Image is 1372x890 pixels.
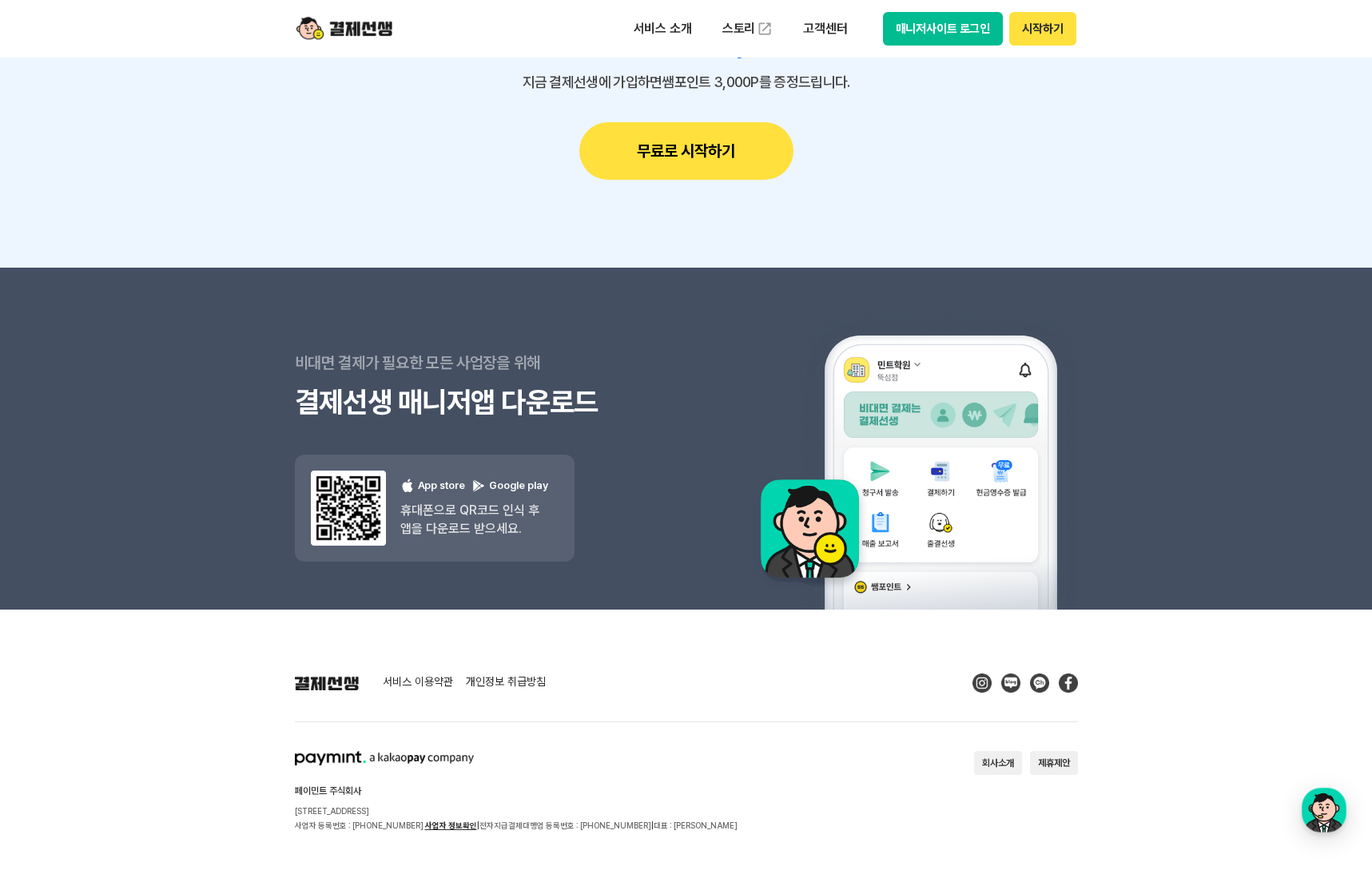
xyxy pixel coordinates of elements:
span: 설정 [247,530,266,543]
button: 매니저사이트 로그인 [883,12,1004,46]
a: 홈 [5,507,105,546]
img: 앱 예시 이미지 [740,271,1078,610]
button: 시작하기 [1009,12,1076,46]
img: 결제선생 로고 [295,676,359,690]
span: | [651,820,654,830]
img: Instagram [972,673,992,693]
img: logo [296,14,392,44]
p: 지금 결제선생에 가입하면 쌤포인트 3,000P를 증정드립니다. [295,74,1078,90]
img: Kakao Talk [1030,673,1049,693]
p: 고객센터 [792,14,858,43]
button: 제휴제안 [1030,751,1078,775]
p: 휴대폰으로 QR코드 인식 후 앱을 다운로드 받으세요. [400,501,548,538]
img: Blog [1001,673,1020,693]
h3: 결제선생 매니저앱 다운로드 [295,383,686,423]
a: 스토리 [711,13,785,45]
p: [STREET_ADDRESS] [295,804,738,818]
img: 구글 플레이 로고 [471,479,486,493]
a: 서비스 이용약관 [383,676,453,690]
button: 무료로 시작하기 [579,122,793,180]
img: 애플 로고 [400,479,415,493]
span: 홈 [50,530,60,543]
span: 대화 [146,531,165,544]
p: 비대면 결제가 필요한 모든 사업장을 위해 [295,343,686,383]
p: 사업자 등록번호 : [PHONE_NUMBER] 전자지급결제대행업 등록번호 : [PHONE_NUMBER] 대표 : [PERSON_NAME] [295,818,738,832]
a: 개인정보 취급방침 [466,676,546,690]
p: 서비스 소개 [622,14,703,43]
img: 앱 다운도르드 qr [311,471,386,546]
p: Google play [471,479,548,494]
img: 외부 도메인 오픈 [757,21,773,37]
img: paymint logo [295,751,474,765]
a: 대화 [105,507,206,546]
img: Facebook [1059,673,1078,693]
p: App store [400,479,465,494]
span: | [477,820,479,830]
button: 회사소개 [974,751,1022,775]
a: 설정 [206,507,307,546]
a: 사업자 정보확인 [425,820,477,830]
h2: 페이민트 주식회사 [295,786,738,796]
